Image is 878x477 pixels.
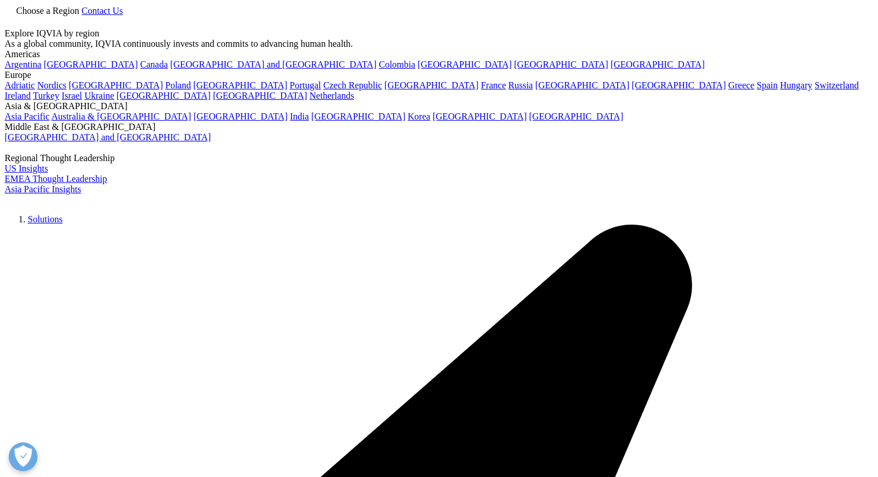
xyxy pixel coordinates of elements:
[309,91,354,100] a: Netherlands
[815,80,858,90] a: Switzerland
[408,111,430,121] a: Korea
[5,101,873,111] div: Asia & [GEOGRAPHIC_DATA]
[62,91,83,100] a: Israel
[213,91,307,100] a: [GEOGRAPHIC_DATA]
[514,59,608,69] a: [GEOGRAPHIC_DATA]
[611,59,705,69] a: [GEOGRAPHIC_DATA]
[535,80,629,90] a: [GEOGRAPHIC_DATA]
[5,174,107,184] a: EMEA Thought Leadership
[5,49,873,59] div: Americas
[780,80,812,90] a: Hungary
[165,80,190,90] a: Poland
[5,122,873,132] div: Middle East & [GEOGRAPHIC_DATA]
[5,163,48,173] a: US Insights
[323,80,382,90] a: Czech Republic
[193,80,287,90] a: [GEOGRAPHIC_DATA]
[5,111,50,121] a: Asia Pacific
[481,80,506,90] a: France
[28,214,62,224] a: Solutions
[5,39,873,49] div: As a global community, IQVIA continuously invests and commits to advancing human health.
[84,91,114,100] a: Ukraine
[5,28,873,39] div: Explore IQVIA by region
[379,59,415,69] a: Colombia
[81,6,123,16] a: Contact Us
[5,132,211,142] a: [GEOGRAPHIC_DATA] and [GEOGRAPHIC_DATA]
[509,80,533,90] a: Russia
[632,80,726,90] a: [GEOGRAPHIC_DATA]
[5,80,35,90] a: Adriatic
[69,80,163,90] a: [GEOGRAPHIC_DATA]
[757,80,778,90] a: Spain
[5,70,873,80] div: Europe
[384,80,479,90] a: [GEOGRAPHIC_DATA]
[5,153,873,163] div: Regional Thought Leadership
[140,59,168,69] a: Canada
[728,80,754,90] a: Greece
[193,111,287,121] a: [GEOGRAPHIC_DATA]
[5,184,81,194] a: Asia Pacific Insights
[44,59,138,69] a: [GEOGRAPHIC_DATA]
[290,111,309,121] a: India
[417,59,511,69] a: [GEOGRAPHIC_DATA]
[290,80,321,90] a: Portugal
[117,91,211,100] a: [GEOGRAPHIC_DATA]
[33,91,59,100] a: Turkey
[170,59,376,69] a: [GEOGRAPHIC_DATA] and [GEOGRAPHIC_DATA]
[311,111,405,121] a: [GEOGRAPHIC_DATA]
[37,80,66,90] a: Nordics
[529,111,623,121] a: [GEOGRAPHIC_DATA]
[5,59,42,69] a: Argentina
[432,111,526,121] a: [GEOGRAPHIC_DATA]
[9,442,38,471] button: Abrir preferências
[51,111,191,121] a: Australia & [GEOGRAPHIC_DATA]
[5,91,31,100] a: Ireland
[16,6,79,16] span: Choose a Region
